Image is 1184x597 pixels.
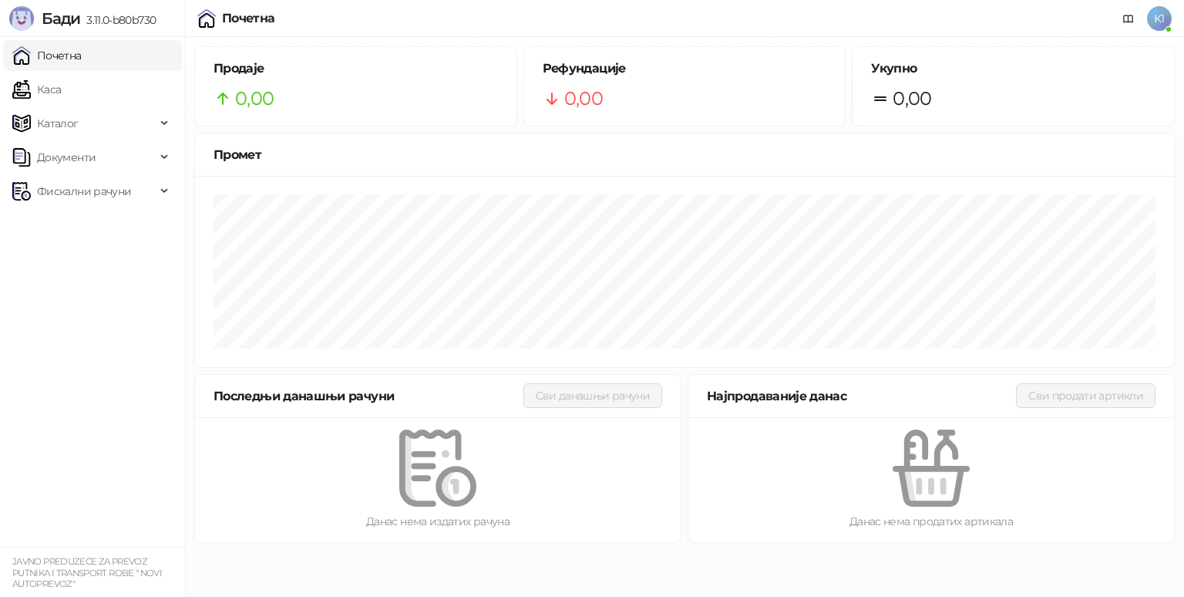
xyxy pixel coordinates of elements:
span: 0,00 [235,84,274,113]
span: Каталог [37,108,79,139]
div: Најпродаваније данас [707,386,1016,406]
div: Последњи данашњи рачуни [214,386,523,406]
h5: Продаје [214,59,498,78]
img: Logo [9,6,34,31]
div: Данас нема издатих рачуна [220,513,656,530]
a: Каса [12,74,61,105]
span: 3.11.0-b80b730 [80,13,156,27]
small: JAVNO PREDUZEĆE ZA PREVOZ PUTNIKA I TRANSPORT ROBE " NOVI AUTOPREVOZ" [12,556,162,589]
h5: Укупно [871,59,1155,78]
span: Бади [42,9,80,28]
span: 0,00 [893,84,931,113]
a: Почетна [12,40,82,71]
span: 0,00 [564,84,603,113]
a: Документација [1116,6,1141,31]
div: Данас нема продатих артикала [713,513,1149,530]
div: Почетна [222,12,275,25]
button: Сви продати артикли [1016,383,1155,408]
h5: Рефундације [543,59,827,78]
span: Документи [37,142,96,173]
div: Промет [214,145,1155,164]
button: Сви данашњи рачуни [523,383,662,408]
span: Фискални рачуни [37,176,131,207]
span: K1 [1147,6,1172,31]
